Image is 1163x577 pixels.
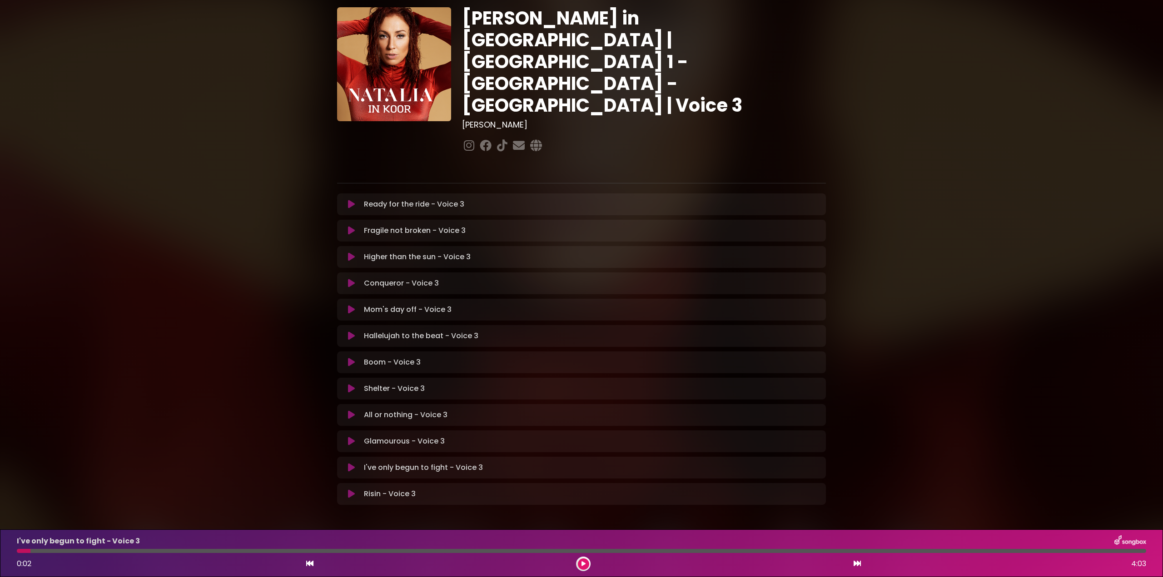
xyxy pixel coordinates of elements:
p: Shelter - Voice 3 [364,383,425,394]
p: Hallelujah to the beat - Voice 3 [364,330,478,341]
img: YTVS25JmS9CLUqXqkEhs [337,7,451,121]
h3: [PERSON_NAME] [462,120,826,130]
p: Glamourous - Voice 3 [364,436,445,447]
p: I've only begun to fight - Voice 3 [364,462,483,473]
p: I've only begun to fight - Voice 3 [17,536,140,547]
h1: [PERSON_NAME] in [GEOGRAPHIC_DATA] | [GEOGRAPHIC_DATA] 1 - [GEOGRAPHIC_DATA] - [GEOGRAPHIC_DATA] ... [462,7,826,116]
p: Boom - Voice 3 [364,357,421,368]
p: All or nothing - Voice 3 [364,409,447,420]
p: Fragile not broken - Voice 3 [364,225,466,236]
img: songbox-logo-white.png [1114,535,1146,547]
p: Higher than the sun - Voice 3 [364,252,471,262]
p: Ready for the ride - Voice 3 [364,199,464,210]
p: Conqueror - Voice 3 [364,278,439,289]
p: Risin - Voice 3 [364,488,416,499]
p: Mom's day off - Voice 3 [364,304,452,315]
